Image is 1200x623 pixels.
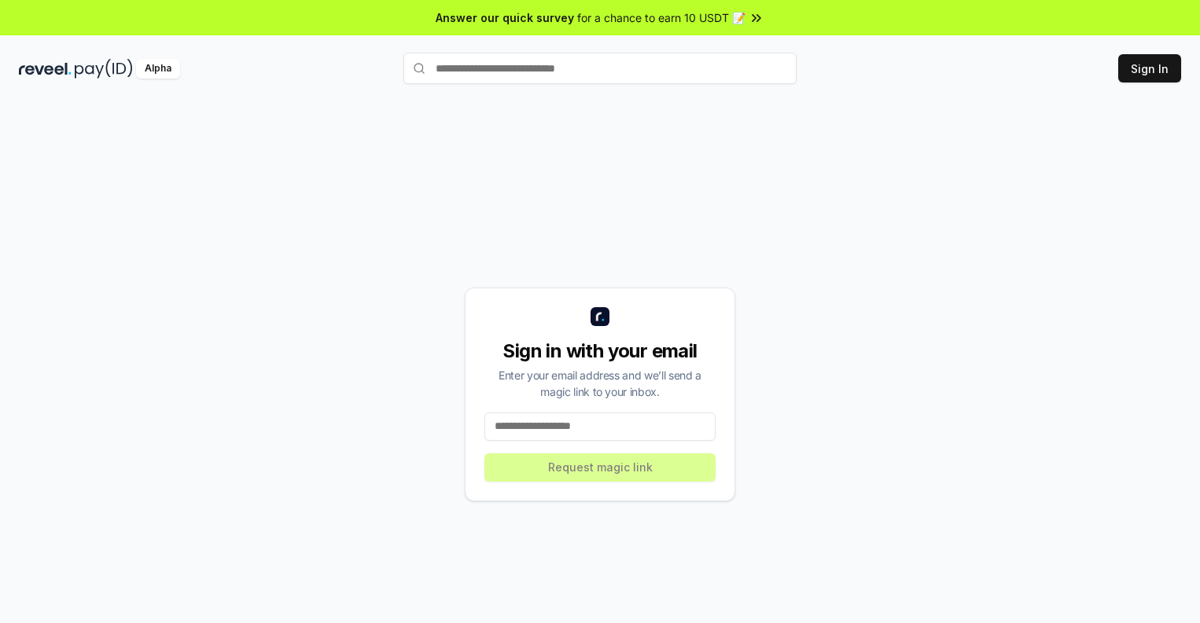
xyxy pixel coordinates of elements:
[591,307,609,326] img: logo_small
[136,59,180,79] div: Alpha
[19,59,72,79] img: reveel_dark
[577,9,745,26] span: for a chance to earn 10 USDT 📝
[484,339,716,364] div: Sign in with your email
[436,9,574,26] span: Answer our quick survey
[75,59,133,79] img: pay_id
[484,367,716,400] div: Enter your email address and we’ll send a magic link to your inbox.
[1118,54,1181,82] button: Sign In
